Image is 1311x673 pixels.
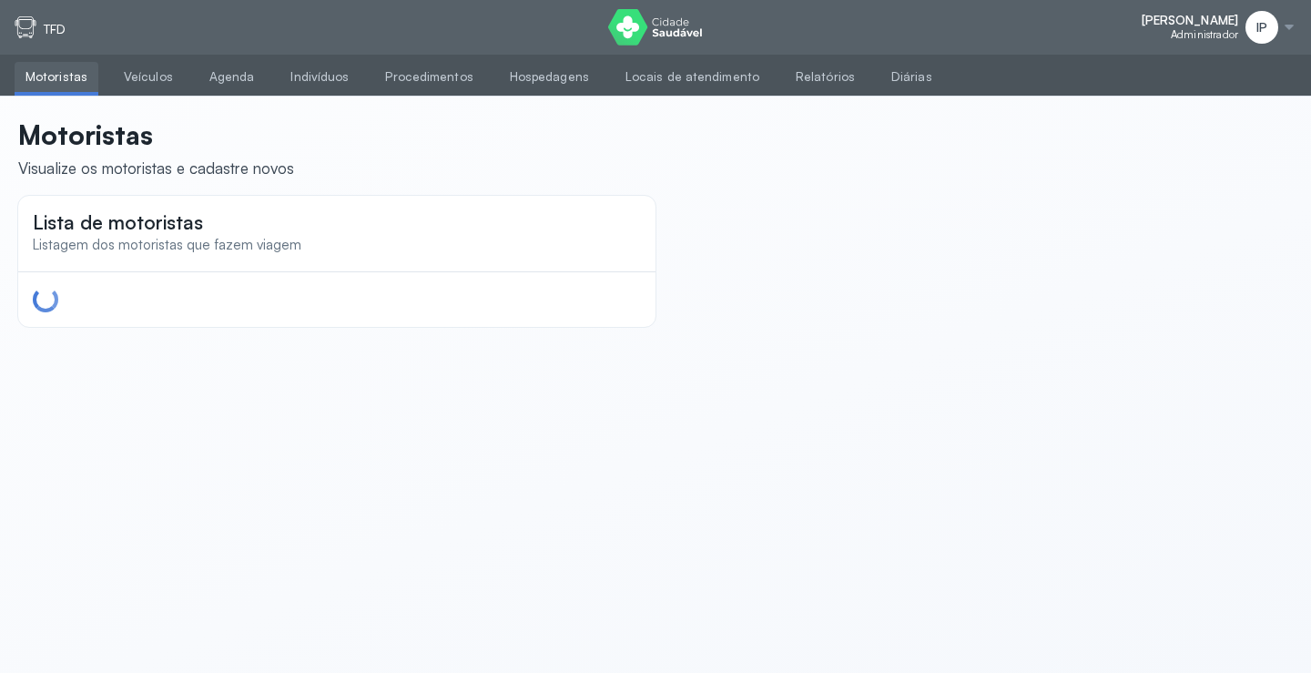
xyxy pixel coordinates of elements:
[279,62,360,92] a: Indivíduos
[608,9,702,46] img: logo do Cidade Saudável
[1142,13,1238,28] span: [PERSON_NAME]
[880,62,943,92] a: Diárias
[198,62,266,92] a: Agenda
[785,62,866,92] a: Relatórios
[33,236,301,253] span: Listagem dos motoristas que fazem viagem
[374,62,483,92] a: Procedimentos
[1171,28,1238,41] span: Administrador
[18,158,294,178] div: Visualize os motoristas e cadastre novos
[15,16,36,38] img: tfd.svg
[1256,20,1267,36] span: IP
[44,22,66,37] p: TFD
[615,62,770,92] a: Locais de atendimento
[18,118,294,151] p: Motoristas
[15,62,98,92] a: Motoristas
[113,62,184,92] a: Veículos
[33,210,203,234] span: Lista de motoristas
[499,62,600,92] a: Hospedagens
